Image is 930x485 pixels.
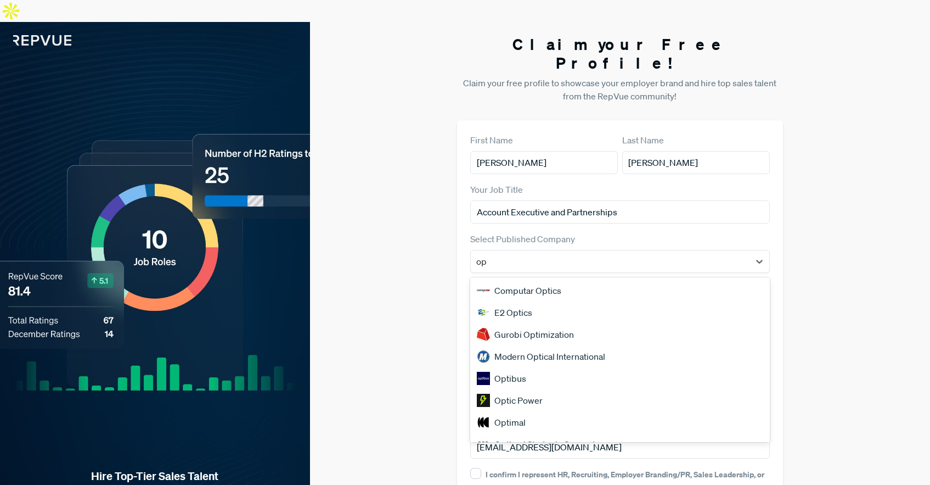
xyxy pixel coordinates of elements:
img: E2 Optics [477,306,490,319]
label: Last Name [622,133,664,147]
strong: Hire Top-Tier Sales Talent [18,469,292,483]
div: Optibus [470,367,769,389]
img: Optimal Strategix Group, Inc. [477,438,490,451]
img: Optic Power [477,394,490,407]
p: Claim your free profile to showcase your employer brand and hire top sales talent from the RepVue... [457,76,782,103]
div: Modern Optical International [470,345,769,367]
img: Gurobi Optimization [477,328,490,341]
div: Optic Power [470,389,769,411]
div: Gurobi Optimization [470,324,769,345]
img: Modern Optical International [477,350,490,363]
input: Last Name [622,151,770,174]
div: Computar Optics [470,280,769,302]
input: Email [470,436,769,459]
label: Select Published Company [470,232,575,246]
div: Optimal Strategix Group, Inc. [470,433,769,455]
img: Optimal [477,416,490,429]
img: Computar Optics [477,284,490,297]
input: First Name [470,151,618,174]
h3: Claim your Free Profile! [457,35,782,72]
div: E2 Optics [470,302,769,324]
label: Your Job Title [470,183,523,196]
input: Title [470,200,769,224]
label: First Name [470,133,513,147]
img: Optibus [477,372,490,385]
div: Optimal [470,411,769,433]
